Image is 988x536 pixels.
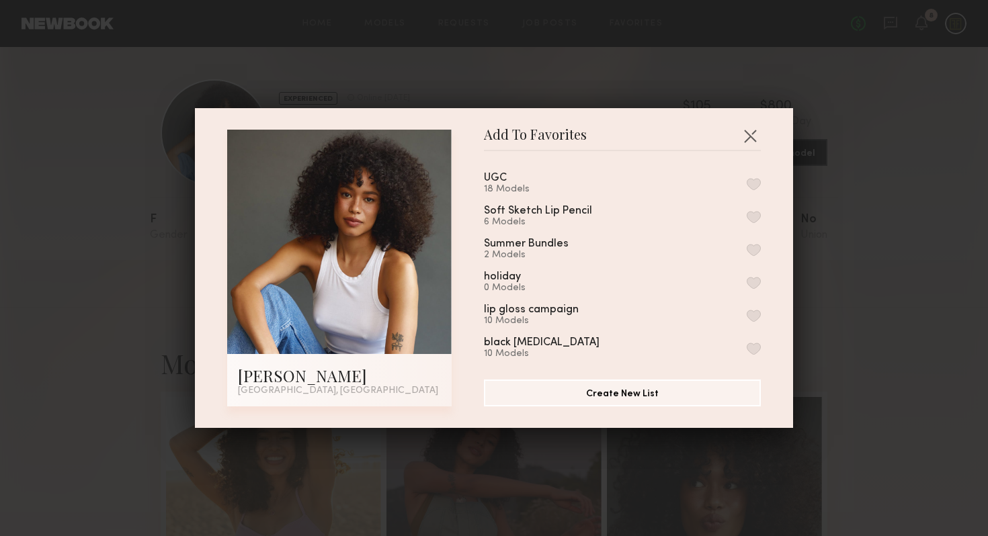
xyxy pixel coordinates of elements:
div: UGC [484,173,507,184]
div: 0 Models [484,283,553,294]
div: lip gloss campaign [484,304,579,316]
div: Summer Bundles [484,238,569,250]
div: 10 Models [484,349,632,359]
div: 10 Models [484,316,611,326]
button: Create New List [484,379,761,406]
div: 18 Models [484,184,539,195]
div: holiday [484,271,521,283]
div: [PERSON_NAME] [238,365,441,386]
div: black [MEDICAL_DATA] [484,337,600,349]
button: Close [739,125,761,146]
div: [GEOGRAPHIC_DATA], [GEOGRAPHIC_DATA] [238,386,441,396]
div: 2 Models [484,250,601,261]
span: Add To Favorites [484,130,587,150]
div: 6 Models [484,217,624,228]
div: Soft Sketch Lip Pencil [484,206,592,217]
